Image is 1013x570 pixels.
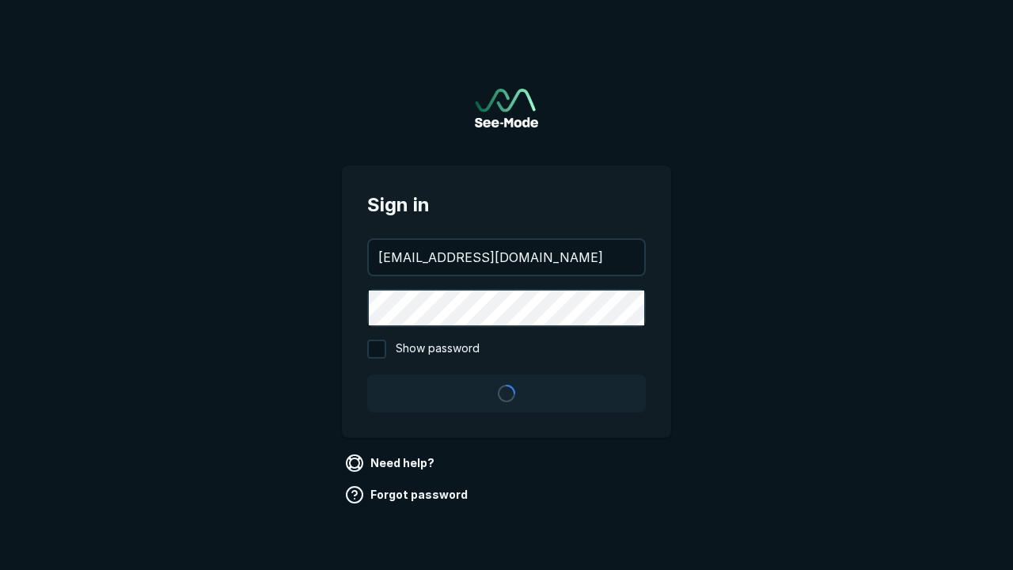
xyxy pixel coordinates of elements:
a: Go to sign in [475,89,538,127]
a: Forgot password [342,482,474,507]
img: See-Mode Logo [475,89,538,127]
span: Show password [396,340,480,359]
a: Need help? [342,450,441,476]
input: your@email.com [369,240,644,275]
span: Sign in [367,191,646,219]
